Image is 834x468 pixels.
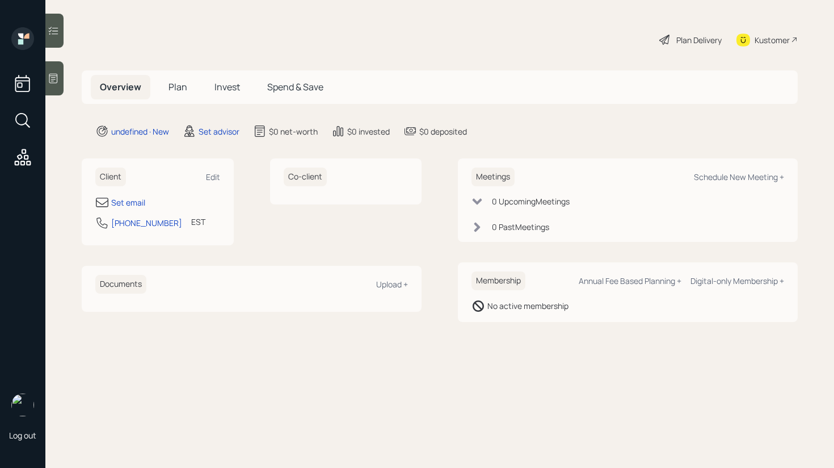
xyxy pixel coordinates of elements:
h6: Documents [95,275,146,294]
div: Digital-only Membership + [690,275,784,286]
div: $0 deposited [419,126,467,137]
img: retirable_logo.png [11,394,34,416]
div: Annual Fee Based Planning + [579,275,681,286]
div: undefined · New [111,126,169,137]
div: [PHONE_NUMBER] [111,217,182,229]
span: Plan [169,81,187,93]
div: Plan Delivery [676,34,722,46]
div: 0 Past Meeting s [492,221,549,233]
span: Invest [214,81,240,93]
div: Schedule New Meeting + [694,172,784,182]
div: Set email [111,197,145,208]
div: Set advisor [199,126,239,137]
div: Upload + [376,279,408,290]
span: Spend & Save [267,81,323,93]
h6: Meetings [471,168,515,186]
div: 0 Upcoming Meeting s [492,195,570,207]
div: Edit [206,172,220,182]
div: $0 net-worth [269,126,318,137]
h6: Membership [471,271,525,290]
h6: Co-client [284,168,327,186]
div: $0 invested [347,126,390,137]
span: Overview [100,81,141,93]
div: EST [191,216,205,228]
div: No active membership [487,300,568,312]
div: Log out [9,430,36,441]
h6: Client [95,168,126,186]
div: Kustomer [755,34,790,46]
